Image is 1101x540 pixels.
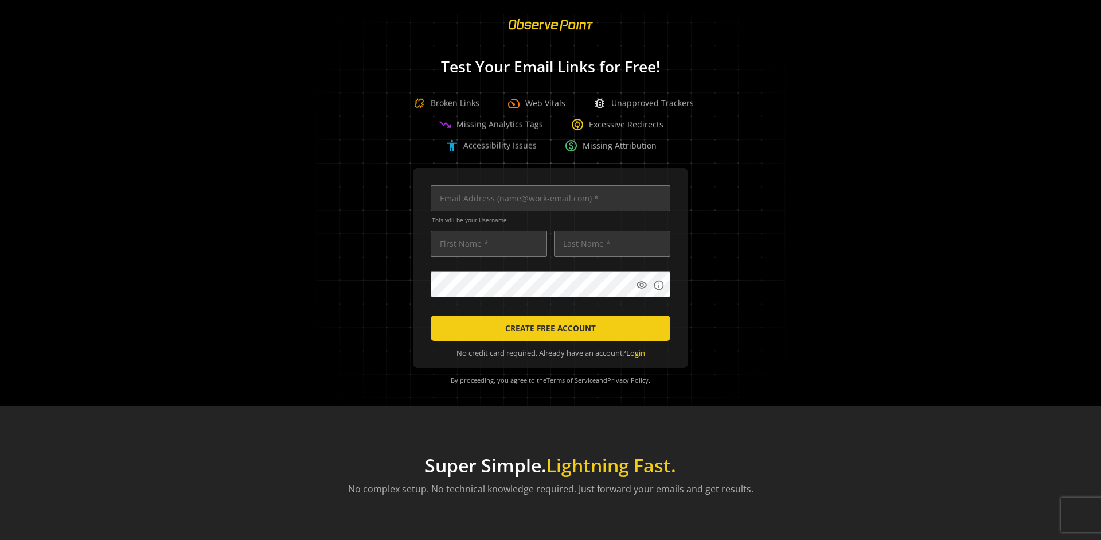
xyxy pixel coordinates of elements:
span: paid [564,139,578,153]
a: ObservePoint Homepage [501,26,600,37]
img: Broken Link [408,92,431,115]
h1: Super Simple. [348,454,753,476]
a: Login [626,348,645,358]
span: change_circle [571,118,584,131]
span: This will be your Username [432,216,670,224]
span: Lightning Fast. [546,453,676,477]
h1: Test Your Email Links for Free! [298,59,803,75]
span: accessibility [445,139,459,153]
div: Accessibility Issues [445,139,537,153]
div: Web Vitals [507,96,565,110]
span: CREATE FREE ACCOUNT [505,318,596,339]
button: CREATE FREE ACCOUNT [431,316,670,341]
div: Unapproved Trackers [593,96,694,110]
div: By proceeding, you agree to the and . [427,368,674,393]
p: No complex setup. No technical knowledge required. Just forward your emails and get results. [348,482,753,496]
span: trending_down [438,118,452,131]
div: Broken Links [408,92,479,115]
div: Excessive Redirects [571,118,663,131]
mat-icon: info [653,279,665,291]
input: Last Name * [554,231,670,257]
div: No credit card required. Already have an account? [431,348,670,359]
input: Email Address (name@work-email.com) * [431,185,670,211]
div: Missing Analytics Tags [438,118,543,131]
mat-icon: visibility [636,279,647,291]
span: speed [507,96,521,110]
span: bug_report [593,96,607,110]
a: Privacy Policy [607,376,649,384]
a: Terms of Service [546,376,596,384]
input: First Name * [431,231,547,257]
div: Missing Attribution [564,139,657,153]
